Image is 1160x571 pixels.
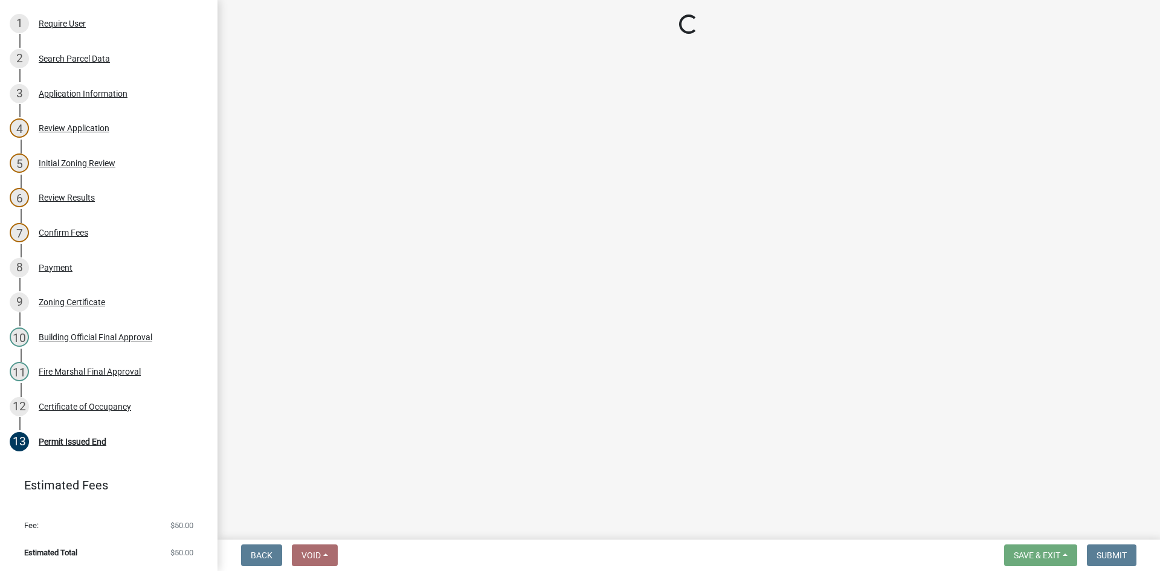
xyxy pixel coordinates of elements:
div: Zoning Certificate [39,298,105,306]
span: Save & Exit [1014,550,1060,560]
div: Permit Issued End [39,437,106,446]
div: Review Results [39,193,95,202]
div: Require User [39,19,86,28]
div: Application Information [39,89,127,98]
div: Search Parcel Data [39,54,110,63]
div: 2 [10,49,29,68]
div: 9 [10,292,29,312]
span: Estimated Total [24,549,77,556]
button: Void [292,544,338,566]
div: Confirm Fees [39,228,88,237]
div: 6 [10,188,29,207]
button: Back [241,544,282,566]
div: Building Official Final Approval [39,333,152,341]
div: Review Application [39,124,109,132]
div: 13 [10,432,29,451]
div: 5 [10,153,29,173]
div: Payment [39,263,72,272]
span: Back [251,550,272,560]
div: 11 [10,362,29,381]
button: Save & Exit [1004,544,1077,566]
div: 4 [10,118,29,138]
span: $50.00 [170,549,193,556]
div: 10 [10,327,29,347]
div: Fire Marshal Final Approval [39,367,141,376]
a: Estimated Fees [10,473,198,497]
span: Fee: [24,521,39,529]
div: 7 [10,223,29,242]
div: Initial Zoning Review [39,159,115,167]
span: Void [301,550,321,560]
div: 12 [10,397,29,416]
span: Submit [1097,550,1127,560]
div: 1 [10,14,29,33]
button: Submit [1087,544,1136,566]
div: Certificate of Occupancy [39,402,131,411]
div: 8 [10,258,29,277]
div: 3 [10,84,29,103]
span: $50.00 [170,521,193,529]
